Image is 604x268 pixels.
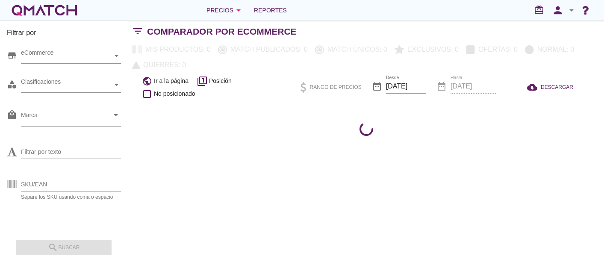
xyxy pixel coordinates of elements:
[154,77,189,85] span: Ir a la página
[10,2,79,19] a: white-qmatch-logo
[111,110,121,120] i: arrow_drop_down
[254,5,287,15] span: Reportes
[250,2,290,19] a: Reportes
[566,5,577,15] i: arrow_drop_down
[7,50,17,60] i: store
[154,89,195,98] span: No posicionado
[7,79,17,89] i: category
[7,110,17,120] i: local_mall
[549,4,566,16] i: person
[142,76,152,86] i: public
[142,89,152,99] i: check_box_outline_blank
[527,82,541,92] i: cloud_download
[541,83,573,91] span: DESCARGAR
[7,28,121,41] h3: Filtrar por
[534,5,548,15] i: redeem
[233,5,244,15] i: arrow_drop_down
[21,194,121,200] div: Separe los SKU usando coma o espacio
[197,76,207,86] i: filter_1
[147,25,297,38] h2: Comparador por eCommerce
[200,2,250,19] button: Precios
[128,31,147,32] i: filter_list
[520,80,580,95] button: DESCARGAR
[206,5,244,15] div: Precios
[372,81,382,91] i: date_range
[209,77,232,85] span: Posición
[386,80,426,93] input: Desde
